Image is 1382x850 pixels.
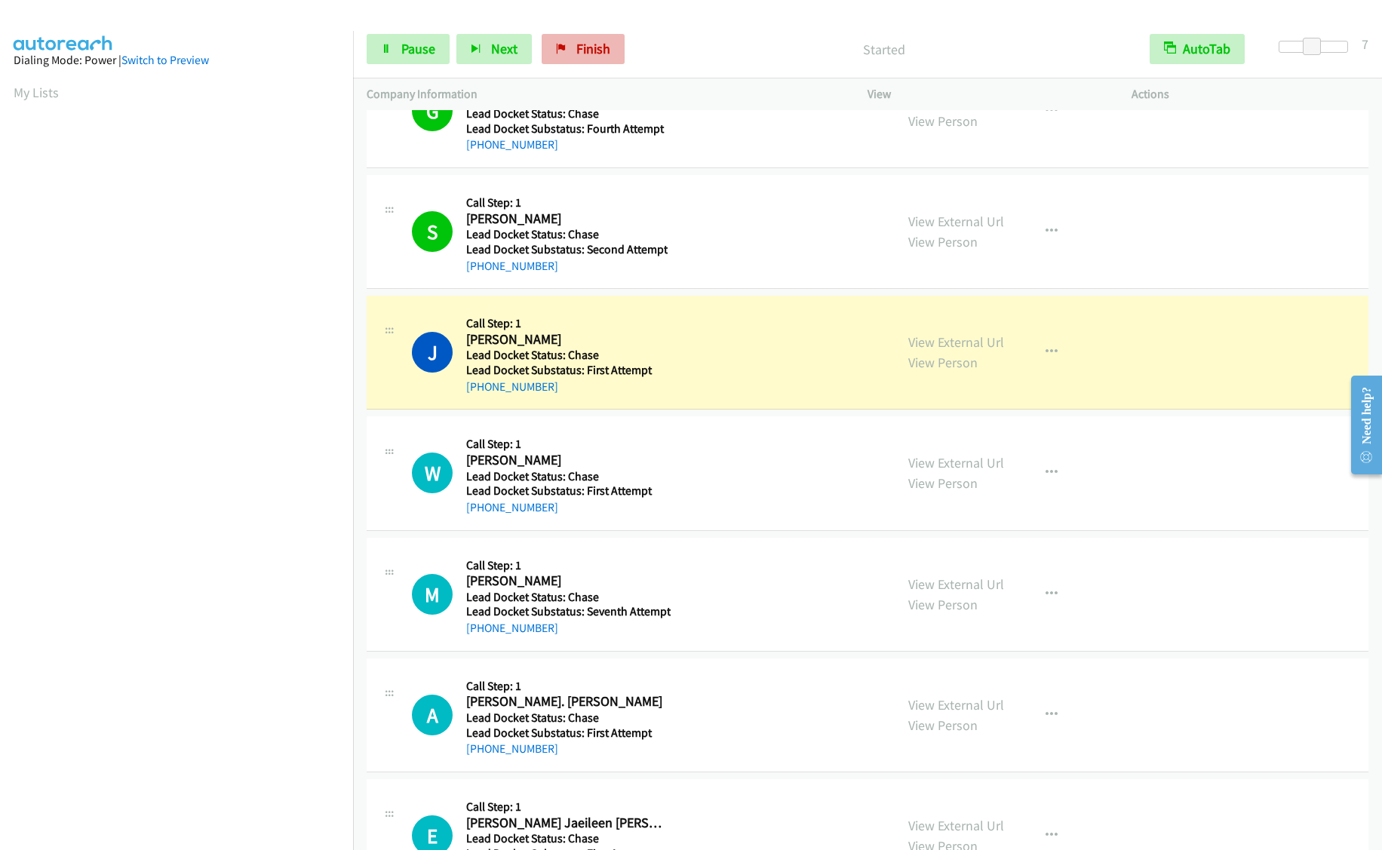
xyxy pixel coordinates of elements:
[1132,85,1368,103] p: Actions
[466,710,667,726] h5: Lead Docket Status: Chase
[466,500,558,514] a: [PHONE_NUMBER]
[466,831,667,846] h5: Lead Docket Status: Chase
[121,53,209,67] a: Switch to Preview
[466,483,667,499] h5: Lead Docket Substatus: First Attempt
[908,817,1004,834] a: View External Url
[908,112,978,130] a: View Person
[412,695,453,735] div: The call is yet to be attempted
[466,137,558,152] a: [PHONE_NUMBER]
[466,572,667,590] h2: [PERSON_NAME]
[466,558,671,573] h5: Call Step: 1
[466,242,668,257] h5: Lead Docket Substatus: Second Attempt
[466,604,671,619] h5: Lead Docket Substatus: Seventh Attempt
[908,696,1004,713] a: View External Url
[908,354,978,371] a: View Person
[466,379,558,394] a: [PHONE_NUMBER]
[868,85,1104,103] p: View
[412,453,453,493] h1: W
[466,621,558,635] a: [PHONE_NUMBER]
[908,454,1004,471] a: View External Url
[466,693,667,710] h2: [PERSON_NAME]. [PERSON_NAME]
[367,85,840,103] p: Company Information
[908,575,1004,593] a: View External Url
[542,34,625,64] a: Finish
[466,741,558,756] a: [PHONE_NUMBER]
[491,40,517,57] span: Next
[466,331,667,348] h2: [PERSON_NAME]
[466,590,671,605] h5: Lead Docket Status: Chase
[645,39,1122,60] p: Started
[14,116,353,833] iframe: Dialpad
[466,452,667,469] h2: [PERSON_NAME]
[466,121,667,137] h5: Lead Docket Substatus: Fourth Attempt
[14,84,59,101] a: My Lists
[466,469,667,484] h5: Lead Docket Status: Chase
[466,106,667,121] h5: Lead Docket Status: Chase
[14,51,339,69] div: Dialing Mode: Power |
[466,726,667,741] h5: Lead Docket Substatus: First Attempt
[1362,34,1368,54] div: 7
[466,227,668,242] h5: Lead Docket Status: Chase
[908,596,978,613] a: View Person
[1150,34,1245,64] button: AutoTab
[456,34,532,64] button: Next
[466,259,558,273] a: [PHONE_NUMBER]
[466,799,667,815] h5: Call Step: 1
[412,211,453,252] h1: S
[908,213,1004,230] a: View External Url
[412,695,453,735] h1: A
[908,233,978,250] a: View Person
[412,453,453,493] div: The call is yet to be attempted
[1338,365,1382,485] iframe: Resource Center
[466,815,667,832] h2: [PERSON_NAME] Jaeileen [PERSON_NAME]
[412,574,453,615] h1: M
[412,91,453,131] h1: G
[576,40,610,57] span: Finish
[908,333,1004,351] a: View External Url
[908,717,978,734] a: View Person
[466,195,668,210] h5: Call Step: 1
[466,316,667,331] h5: Call Step: 1
[367,34,450,64] a: Pause
[401,40,435,57] span: Pause
[466,437,667,452] h5: Call Step: 1
[466,679,667,694] h5: Call Step: 1
[908,474,978,492] a: View Person
[466,210,667,228] h2: [PERSON_NAME]
[412,332,453,373] h1: J
[466,348,667,363] h5: Lead Docket Status: Chase
[466,363,667,378] h5: Lead Docket Substatus: First Attempt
